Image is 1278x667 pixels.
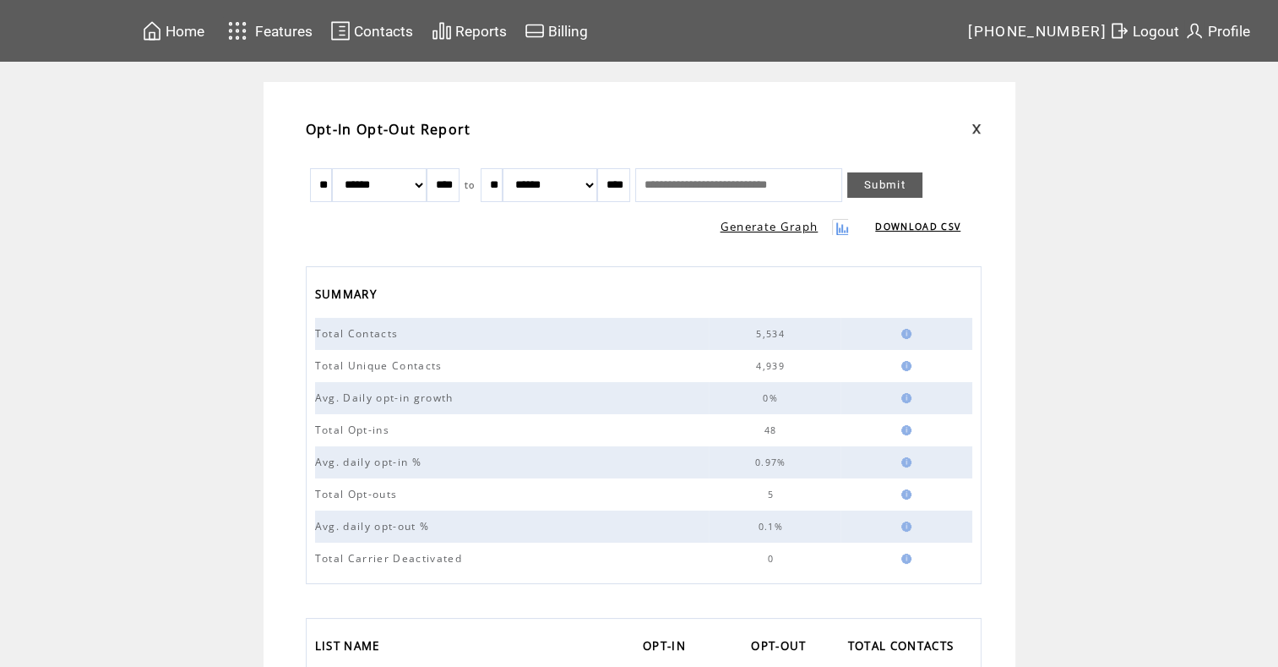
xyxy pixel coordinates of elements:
[643,634,694,662] a: OPT-IN
[429,18,509,44] a: Reports
[896,393,911,403] img: help.gif
[328,18,416,44] a: Contacts
[643,634,690,662] span: OPT-IN
[1107,18,1182,44] a: Logout
[315,455,426,469] span: Avg. daily opt-in %
[875,221,960,232] a: DOWNLOAD CSV
[896,425,911,435] img: help.gif
[306,120,471,139] span: Opt-In Opt-Out Report
[751,634,814,662] a: OPT-OUT
[354,23,413,40] span: Contacts
[315,326,403,341] span: Total Contacts
[465,179,476,191] span: to
[139,18,207,44] a: Home
[223,17,253,45] img: features.svg
[525,20,545,41] img: creidtcard.svg
[432,20,452,41] img: chart.svg
[220,14,316,47] a: Features
[455,23,507,40] span: Reports
[142,20,162,41] img: home.svg
[755,457,791,468] span: 0.97%
[764,424,781,436] span: 48
[896,489,911,500] img: help.gif
[548,23,588,40] span: Billing
[758,521,786,533] span: 0.1%
[767,489,777,500] span: 5
[315,634,384,662] span: LIST NAME
[1184,20,1205,41] img: profile.svg
[522,18,590,44] a: Billing
[330,20,351,41] img: contacts.svg
[1182,18,1253,44] a: Profile
[896,554,911,564] img: help.gif
[896,329,911,339] img: help.gif
[315,634,389,662] a: LIST NAME
[763,392,782,404] span: 0%
[315,519,434,533] span: Avg. daily opt-out %
[315,358,447,373] span: Total Unique Contacts
[721,219,818,234] a: Generate Graph
[315,423,394,437] span: Total Opt-ins
[1208,23,1250,40] span: Profile
[767,553,777,565] span: 0
[255,23,313,40] span: Features
[1133,23,1179,40] span: Logout
[315,282,381,310] span: SUMMARY
[847,172,922,198] a: Submit
[1109,20,1129,41] img: exit.svg
[751,634,810,662] span: OPT-OUT
[896,457,911,467] img: help.gif
[848,634,959,662] span: TOTAL CONTACTS
[756,328,789,340] span: 5,534
[315,487,402,501] span: Total Opt-outs
[896,361,911,371] img: help.gif
[315,391,458,405] span: Avg. Daily opt-in growth
[756,360,789,372] span: 4,939
[315,551,466,566] span: Total Carrier Deactivated
[848,634,963,662] a: TOTAL CONTACTS
[166,23,204,40] span: Home
[968,23,1107,40] span: [PHONE_NUMBER]
[896,522,911,532] img: help.gif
